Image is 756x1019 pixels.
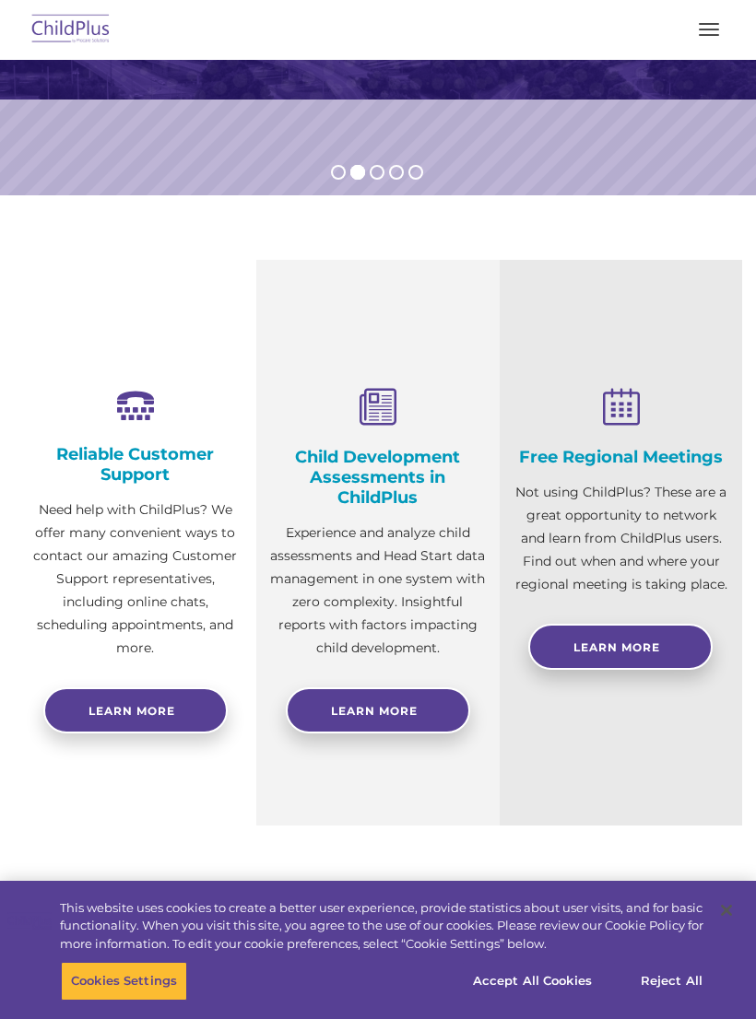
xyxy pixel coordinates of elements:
[528,624,713,670] a: Learn More
[706,890,747,931] button: Close
[61,962,187,1001] button: Cookies Settings
[331,704,418,718] span: Learn More
[28,8,114,52] img: ChildPlus by Procare Solutions
[514,447,728,467] h4: Free Regional Meetings
[28,444,242,485] h4: Reliable Customer Support
[270,447,485,508] h4: Child Development Assessments in ChildPlus
[463,962,602,1001] button: Accept All Cookies
[573,640,660,654] span: Learn More
[514,481,728,596] p: Not using ChildPlus? These are a great opportunity to network and learn from ChildPlus users. Fin...
[286,687,470,733] a: Learn More
[89,704,175,718] span: Learn more
[43,687,228,733] a: Learn more
[60,899,703,954] div: This website uses cookies to create a better user experience, provide statistics about user visit...
[270,521,485,660] p: Experience and analyze child assessments and Head Start data management in one system with zero c...
[28,498,242,660] p: Need help with ChildPlus? We offer many convenient ways to contact our amazing Customer Support r...
[614,962,729,1001] button: Reject All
